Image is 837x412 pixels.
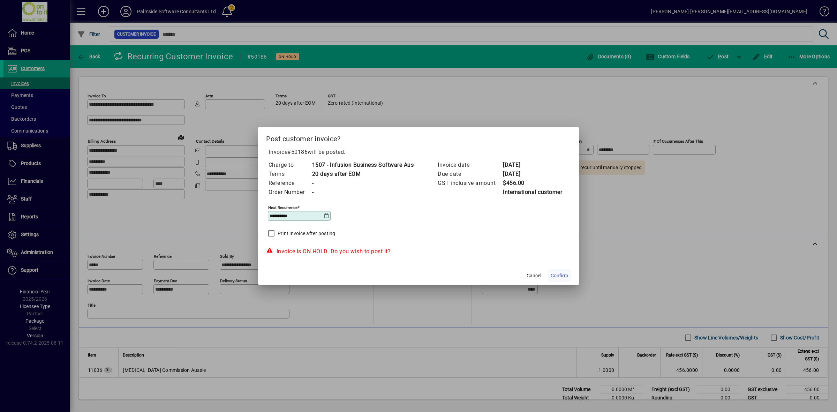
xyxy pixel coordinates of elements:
mat-label: Next recurrence [268,205,297,210]
td: 20 days after EOM [312,170,414,179]
span: #50186 [287,149,308,155]
td: Reference [268,179,312,188]
td: [DATE] [503,170,562,179]
td: $456.00 [503,179,562,188]
td: Order Number [268,188,312,197]
td: 1507 - Infusion Business Software Aus [312,160,414,170]
label: Print invoice after posting [276,230,335,237]
span: Confirm [551,272,568,279]
td: - [312,179,414,188]
div: Invoice is ON HOLD. Do you wish to post it? [266,247,571,256]
p: Invoice will be posted . [266,148,571,156]
button: Confirm [548,269,571,282]
td: Due date [437,170,503,179]
td: Terms [268,170,312,179]
h2: Post customer invoice? [258,127,580,148]
td: GST inclusive amount [437,179,503,188]
td: - [312,188,414,197]
td: Charge to [268,160,312,170]
td: International customer [503,188,562,197]
td: [DATE] [503,160,562,170]
button: Cancel [523,269,545,282]
span: Cancel [527,272,541,279]
td: Invoice date [437,160,503,170]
